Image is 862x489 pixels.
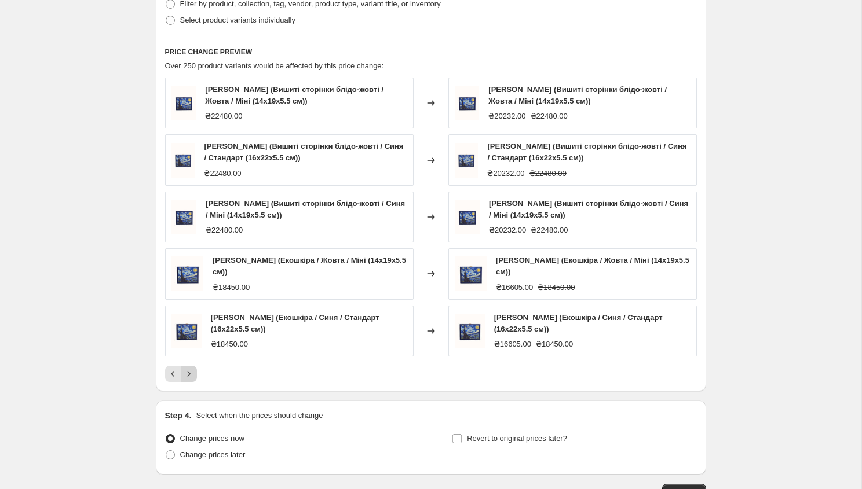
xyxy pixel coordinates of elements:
span: [PERSON_NAME] (Вишиті сторінки блідо-жовті / Жовта / Міні (14x19x5.5 см)) [488,85,667,105]
span: Change prices later [180,450,246,459]
img: DSC_5209_80x.jpg [171,256,203,291]
span: [PERSON_NAME] (Екошкіра / Жовта / Міні (14x19x5.5 см)) [213,256,406,276]
span: [PERSON_NAME] (Екошкіра / Синя / Стандарт (16x22x5.5 см)) [494,313,663,333]
button: Next [181,366,197,382]
img: DSC_5209_80x.jpg [171,200,197,234]
span: ₴20232.00 [487,169,524,178]
span: ₴16605.00 [496,283,533,292]
span: Over 250 product variants would be affected by this price change: [165,61,384,70]
img: DSC_5209_80x.jpg [455,86,480,120]
span: ₴18450.00 [536,340,573,348]
span: Revert to original prices later? [467,434,567,443]
img: DSC_5209_80x.jpg [171,314,202,348]
span: ₴18450.00 [211,340,248,348]
h2: Step 4. [165,410,192,421]
span: [PERSON_NAME] (Екошкіра / Жовта / Міні (14x19x5.5 см)) [496,256,689,276]
span: [PERSON_NAME] (Вишиті сторінки блідо-жовті / Синя / Міні (14x19x5.5 см)) [206,199,405,219]
button: Previous [165,366,181,382]
span: ₴20232.00 [488,112,525,120]
img: DSC_5209_80x.jpg [171,143,195,178]
nav: Pagination [165,366,197,382]
span: ₴22480.00 [205,112,242,120]
span: ₴22480.00 [531,226,568,234]
span: [PERSON_NAME] (Вишиті сторінки блідо-жовті / Синя / Стандарт (16x22x5.5 см)) [204,142,403,162]
span: [PERSON_NAME] (Вишиті сторінки блідо-жовті / Жовта / Міні (14x19x5.5 см)) [205,85,383,105]
span: Change prices now [180,434,244,443]
img: DSC_5209_80x.jpg [455,256,487,291]
p: Select when the prices should change [196,410,323,421]
span: [PERSON_NAME] (Вишиті сторінки блідо-жовті / Синя / Міні (14x19x5.5 см)) [489,199,688,219]
span: ₴22480.00 [204,169,241,178]
span: ₴18450.00 [538,283,575,292]
span: Select product variants individually [180,16,295,24]
h6: PRICE CHANGE PREVIEW [165,47,697,57]
span: ₴22480.00 [206,226,243,234]
span: ₴18450.00 [213,283,250,292]
img: DSC_5209_80x.jpg [455,200,480,234]
span: [PERSON_NAME] (Вишиті сторінки блідо-жовті / Синя / Стандарт (16x22x5.5 см)) [487,142,686,162]
span: [PERSON_NAME] (Екошкіра / Синя / Стандарт (16x22x5.5 см)) [211,313,379,333]
img: DSC_5209_80x.jpg [171,86,196,120]
span: ₴20232.00 [489,226,526,234]
span: ₴22480.00 [531,112,568,120]
img: DSC_5209_80x.jpg [455,314,485,348]
img: DSC_5209_80x.jpg [455,143,479,178]
span: ₴22480.00 [529,169,567,178]
span: ₴16605.00 [494,340,531,348]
